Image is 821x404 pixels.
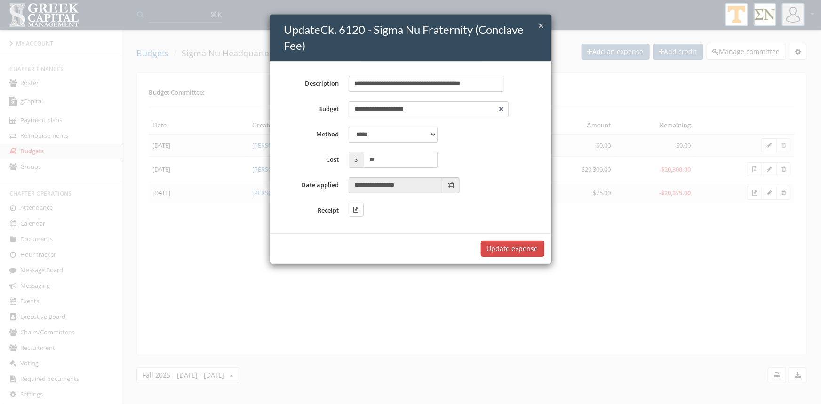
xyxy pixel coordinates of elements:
label: Method [277,127,344,143]
label: Description [277,76,344,92]
label: Cost [277,152,344,168]
label: Receipt [277,203,344,217]
span: $ [349,152,364,168]
label: Budget [277,101,344,117]
h4: Update Ck. 6120 - Sigma Nu Fraternity (Conclave Fee) [284,22,544,54]
label: Date applied [277,177,344,193]
button: Update expense [481,241,544,257]
span: × [539,19,544,32]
